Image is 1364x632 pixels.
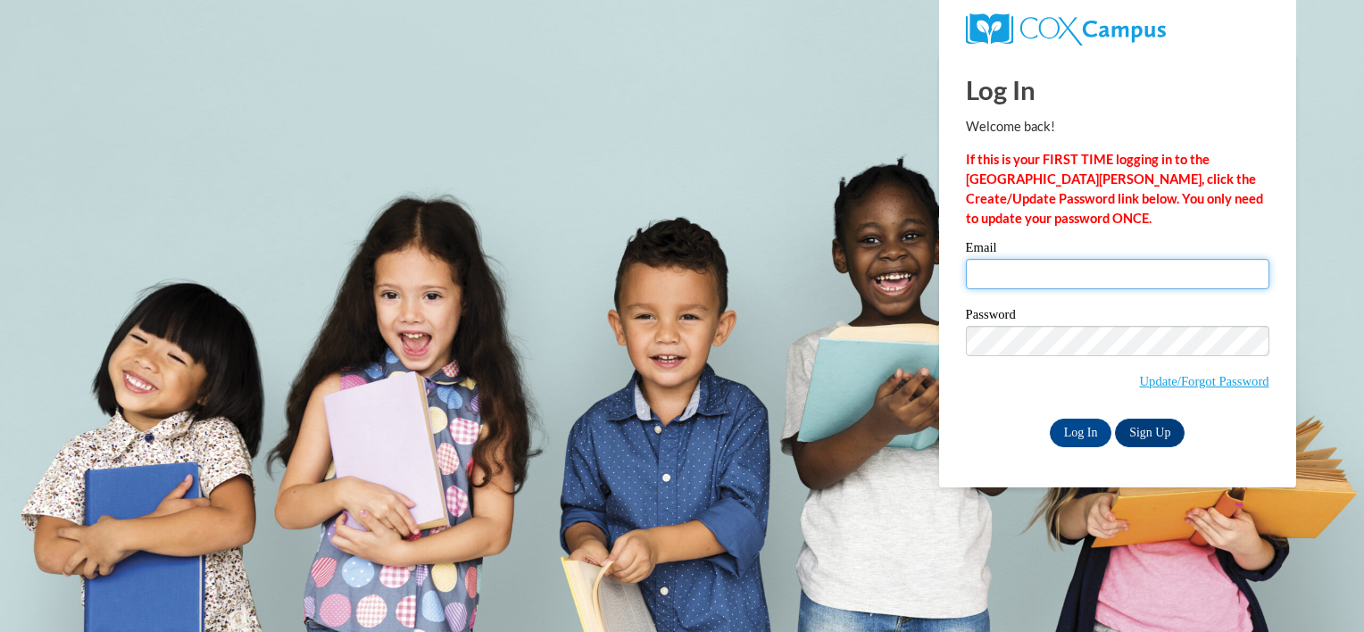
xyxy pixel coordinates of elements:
label: Password [966,308,1269,326]
a: Update/Forgot Password [1140,374,1269,388]
img: COX Campus [966,13,1166,46]
a: Sign Up [1115,419,1185,447]
h1: Log In [966,71,1269,108]
a: COX Campus [966,13,1269,46]
input: Log In [1050,419,1112,447]
strong: If this is your FIRST TIME logging in to the [GEOGRAPHIC_DATA][PERSON_NAME], click the Create/Upd... [966,152,1263,226]
p: Welcome back! [966,117,1269,137]
label: Email [966,241,1269,259]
